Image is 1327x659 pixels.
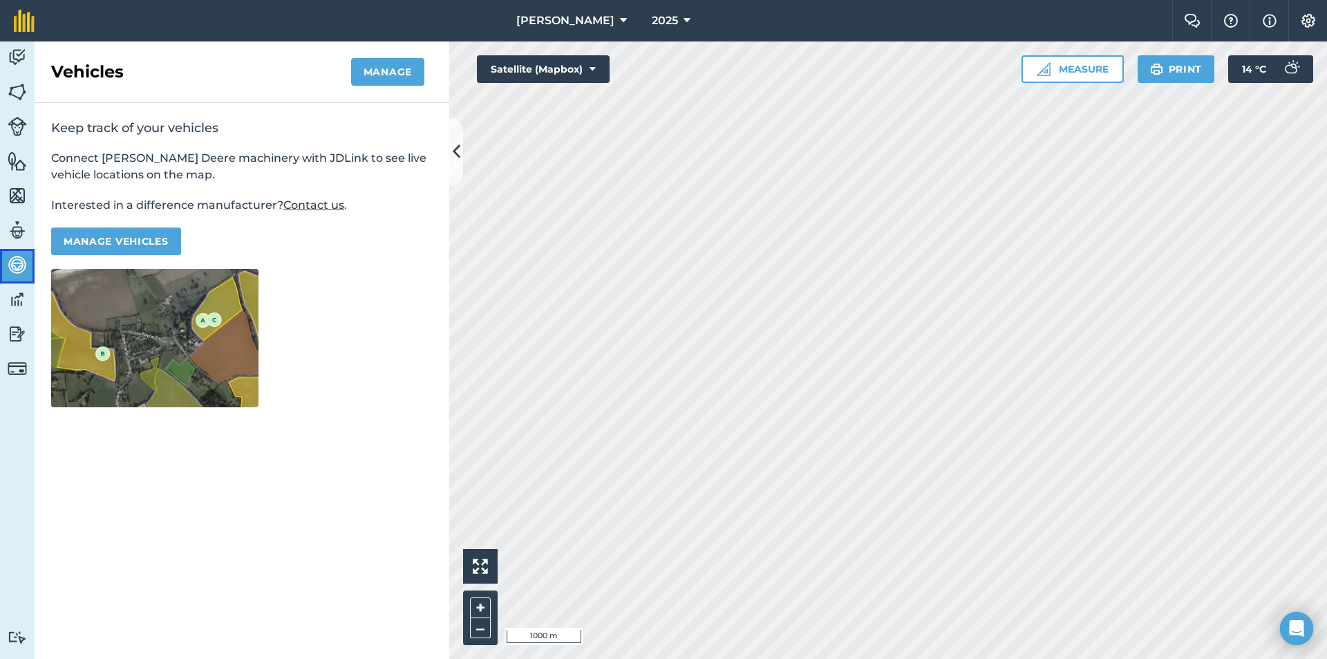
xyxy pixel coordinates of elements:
span: 2025 [652,12,678,29]
h2: Keep track of your vehicles [51,120,433,136]
img: svg+xml;base64,PD94bWwgdmVyc2lvbj0iMS4wIiBlbmNvZGluZz0idXRmLTgiPz4KPCEtLSBHZW5lcmF0b3I6IEFkb2JlIE... [1277,55,1305,83]
img: svg+xml;base64,PD94bWwgdmVyc2lvbj0iMS4wIiBlbmNvZGluZz0idXRmLTgiPz4KPCEtLSBHZW5lcmF0b3I6IEFkb2JlIE... [8,47,27,68]
img: svg+xml;base64,PHN2ZyB4bWxucz0iaHR0cDovL3d3dy53My5vcmcvMjAwMC9zdmciIHdpZHRoPSIxOSIgaGVpZ2h0PSIyNC... [1150,61,1163,77]
span: 14 ° C [1242,55,1266,83]
img: svg+xml;base64,PHN2ZyB4bWxucz0iaHR0cDovL3d3dy53My5vcmcvMjAwMC9zdmciIHdpZHRoPSI1NiIgaGVpZ2h0PSI2MC... [8,185,27,206]
img: svg+xml;base64,PD94bWwgdmVyc2lvbj0iMS4wIiBlbmNvZGluZz0idXRmLTgiPz4KPCEtLSBHZW5lcmF0b3I6IEFkb2JlIE... [8,220,27,241]
button: Print [1138,55,1215,83]
button: + [470,597,491,618]
img: svg+xml;base64,PHN2ZyB4bWxucz0iaHR0cDovL3d3dy53My5vcmcvMjAwMC9zdmciIHdpZHRoPSI1NiIgaGVpZ2h0PSI2MC... [8,151,27,171]
img: Four arrows, one pointing top left, one top right, one bottom right and the last bottom left [473,559,488,574]
p: Interested in a difference manufacturer? . [51,197,433,214]
button: Measure [1022,55,1124,83]
img: svg+xml;base64,PHN2ZyB4bWxucz0iaHR0cDovL3d3dy53My5vcmcvMjAwMC9zdmciIHdpZHRoPSIxNyIgaGVpZ2h0PSIxNy... [1263,12,1277,29]
img: svg+xml;base64,PD94bWwgdmVyc2lvbj0iMS4wIiBlbmNvZGluZz0idXRmLTgiPz4KPCEtLSBHZW5lcmF0b3I6IEFkb2JlIE... [8,117,27,136]
img: fieldmargin Logo [14,10,35,32]
img: A question mark icon [1223,14,1239,28]
img: svg+xml;base64,PD94bWwgdmVyc2lvbj0iMS4wIiBlbmNvZGluZz0idXRmLTgiPz4KPCEtLSBHZW5lcmF0b3I6IEFkb2JlIE... [8,324,27,344]
p: Connect [PERSON_NAME] Deere machinery with JDLink to see live vehicle locations on the map. [51,150,433,183]
button: Manage [351,58,424,86]
img: svg+xml;base64,PD94bWwgdmVyc2lvbj0iMS4wIiBlbmNvZGluZz0idXRmLTgiPz4KPCEtLSBHZW5lcmF0b3I6IEFkb2JlIE... [8,631,27,644]
button: 14 °C [1228,55,1313,83]
button: – [470,618,491,638]
button: Satellite (Mapbox) [477,55,610,83]
img: svg+xml;base64,PD94bWwgdmVyc2lvbj0iMS4wIiBlbmNvZGluZz0idXRmLTgiPz4KPCEtLSBHZW5lcmF0b3I6IEFkb2JlIE... [8,254,27,275]
button: Manage vehicles [51,228,181,255]
img: svg+xml;base64,PHN2ZyB4bWxucz0iaHR0cDovL3d3dy53My5vcmcvMjAwMC9zdmciIHdpZHRoPSI1NiIgaGVpZ2h0PSI2MC... [8,82,27,102]
span: [PERSON_NAME] [516,12,614,29]
img: svg+xml;base64,PD94bWwgdmVyc2lvbj0iMS4wIiBlbmNvZGluZz0idXRmLTgiPz4KPCEtLSBHZW5lcmF0b3I6IEFkb2JlIE... [8,359,27,378]
h2: Vehicles [51,61,124,83]
img: A cog icon [1300,14,1317,28]
img: Ruler icon [1037,62,1051,76]
img: svg+xml;base64,PD94bWwgdmVyc2lvbj0iMS4wIiBlbmNvZGluZz0idXRmLTgiPz4KPCEtLSBHZW5lcmF0b3I6IEFkb2JlIE... [8,289,27,310]
div: Open Intercom Messenger [1280,612,1313,645]
img: Two speech bubbles overlapping with the left bubble in the forefront [1184,14,1201,28]
a: Contact us [283,198,344,212]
